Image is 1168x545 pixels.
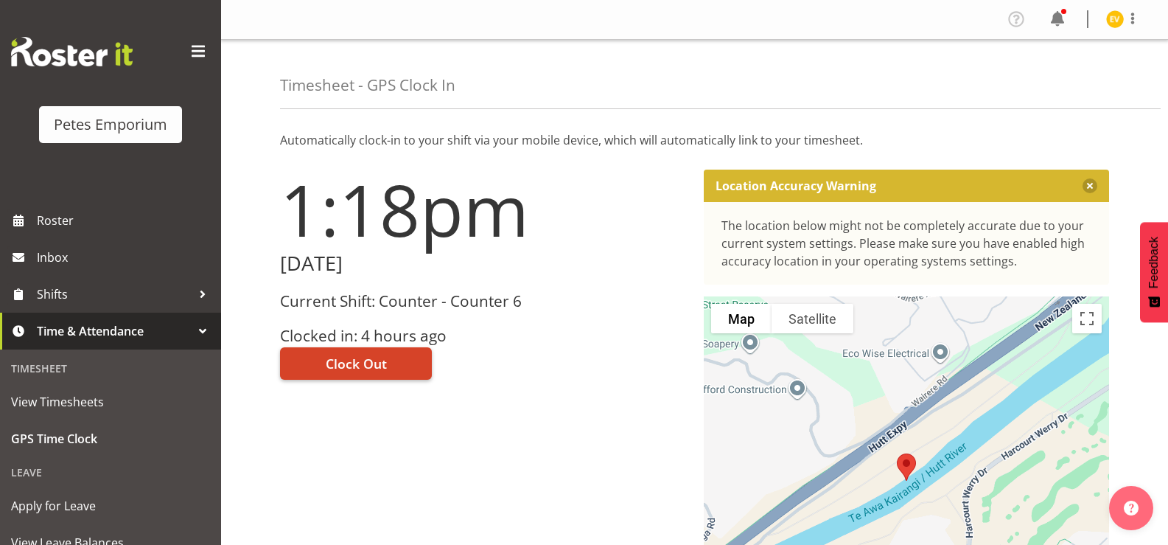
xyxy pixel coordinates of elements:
[1140,222,1168,322] button: Feedback - Show survey
[11,495,210,517] span: Apply for Leave
[716,178,876,193] p: Location Accuracy Warning
[280,170,686,249] h1: 1:18pm
[280,252,686,275] h2: [DATE]
[1147,237,1161,288] span: Feedback
[37,320,192,342] span: Time & Attendance
[4,487,217,524] a: Apply for Leave
[721,217,1092,270] div: The location below might not be completely accurate due to your current system settings. Please m...
[1124,501,1139,516] img: help-xxl-2.png
[280,131,1109,149] p: Automatically clock-in to your shift via your mobile device, which will automatically link to you...
[772,304,853,333] button: Show satellite imagery
[280,327,686,344] h3: Clocked in: 4 hours ago
[4,457,217,487] div: Leave
[11,37,133,66] img: Rosterit website logo
[280,347,432,380] button: Clock Out
[4,383,217,420] a: View Timesheets
[280,293,686,310] h3: Current Shift: Counter - Counter 6
[1106,10,1124,28] img: eva-vailini10223.jpg
[11,391,210,413] span: View Timesheets
[37,283,192,305] span: Shifts
[4,420,217,457] a: GPS Time Clock
[280,77,455,94] h4: Timesheet - GPS Clock In
[711,304,772,333] button: Show street map
[326,354,387,373] span: Clock Out
[37,246,214,268] span: Inbox
[37,209,214,232] span: Roster
[11,428,210,450] span: GPS Time Clock
[1072,304,1102,333] button: Toggle fullscreen view
[4,353,217,383] div: Timesheet
[1083,178,1097,193] button: Close message
[54,114,167,136] div: Petes Emporium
